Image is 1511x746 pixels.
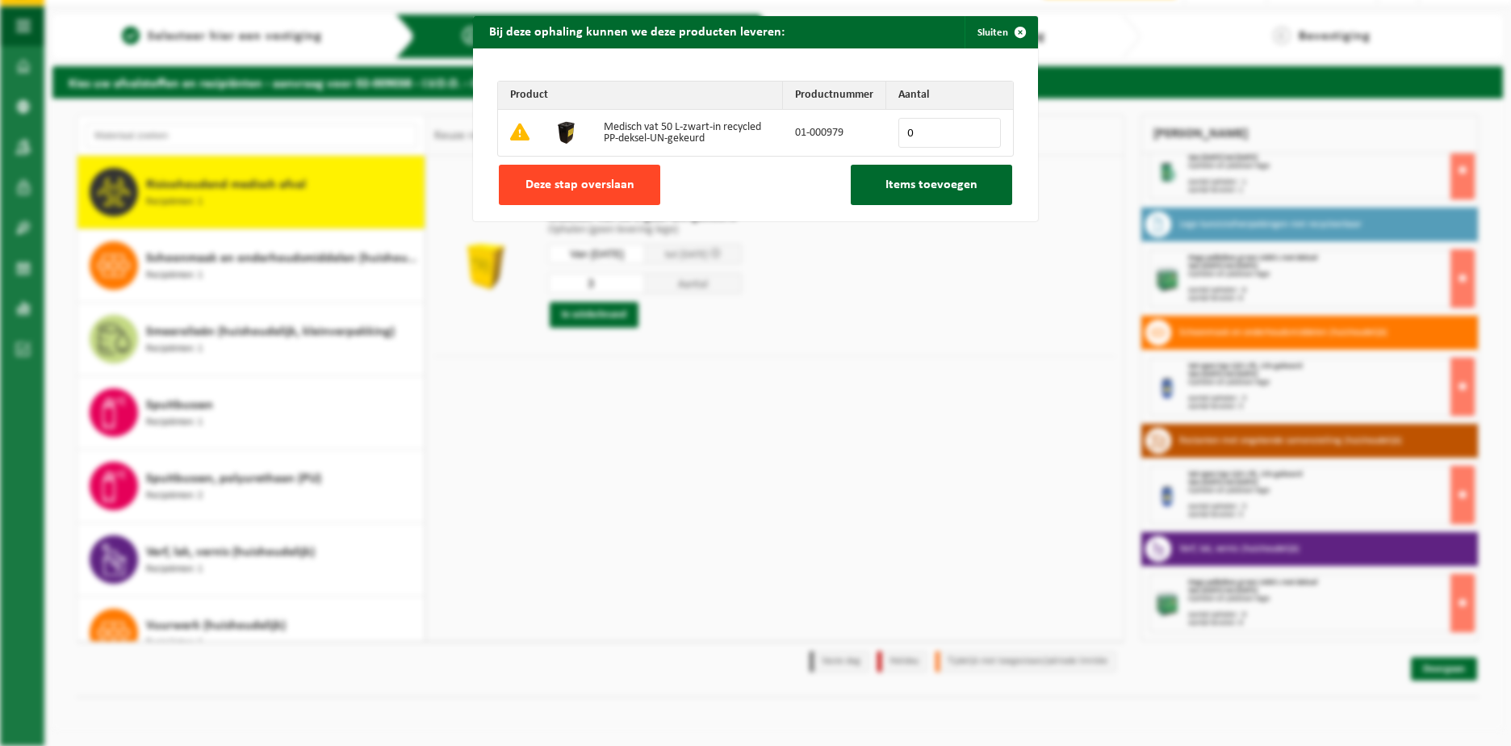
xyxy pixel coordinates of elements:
span: Deze stap overslaan [525,178,634,191]
img: 01-000979 [554,119,580,145]
th: Aantal [886,82,1013,110]
button: Items toevoegen [851,165,1012,205]
th: Productnummer [783,82,886,110]
button: Deze stap overslaan [499,165,660,205]
th: Product [498,82,783,110]
td: Medisch vat 50 L-zwart-in recycled PP-deksel-UN-gekeurd [592,110,783,156]
h2: Bij deze ophaling kunnen we deze producten leveren: [473,16,801,47]
td: 01-000979 [783,110,886,156]
button: Sluiten [965,16,1036,48]
span: Items toevoegen [885,178,977,191]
